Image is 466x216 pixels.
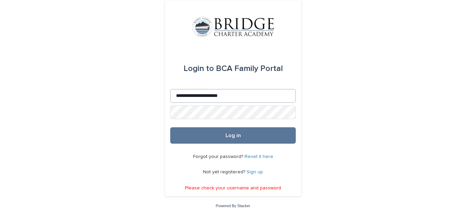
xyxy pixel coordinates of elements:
span: Not yet registered? [203,170,247,174]
a: Powered By Stacker [216,204,250,208]
button: Log in [170,127,296,144]
span: Login to [184,64,214,73]
img: V1C1m3IdTEidaUdm9Hs0 [192,17,274,37]
span: Forgot your password? [193,154,245,159]
span: Log in [225,133,241,138]
a: Sign up [247,170,263,174]
a: Reset it here [245,154,273,159]
p: Please check your username and password [185,185,281,191]
div: BCA Family Portal [184,59,283,78]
